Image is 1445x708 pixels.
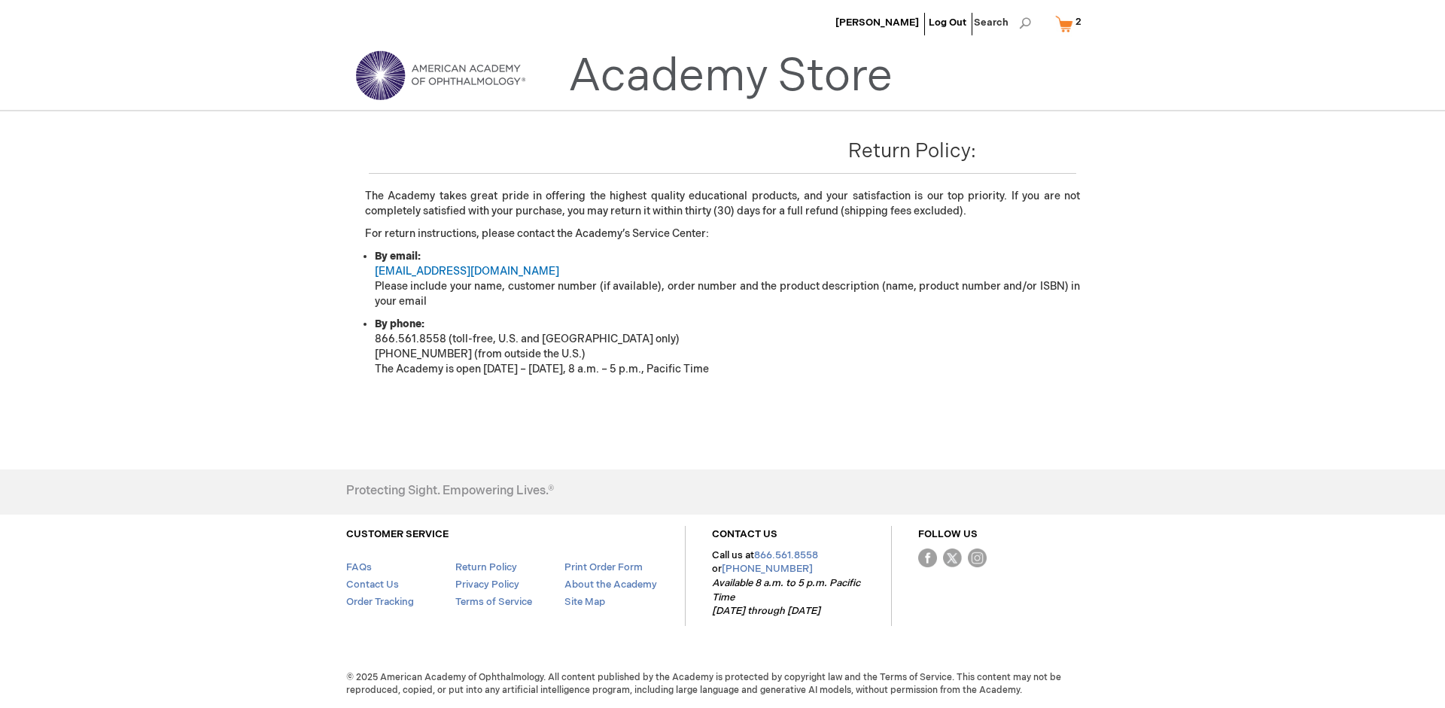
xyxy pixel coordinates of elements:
[455,596,532,608] a: Terms of Service
[754,549,818,561] a: 866.561.8558
[564,561,643,573] a: Print Order Form
[335,671,1110,697] span: © 2025 American Academy of Ophthalmology. All content published by the Academy is protected by co...
[375,249,1080,309] li: Please include your name, customer number (if available), order number and the product descriptio...
[712,528,777,540] a: CONTACT US
[722,563,813,575] a: [PHONE_NUMBER]
[712,577,860,617] em: Available 8 a.m. to 5 p.m. Pacific Time [DATE] through [DATE]
[455,579,519,591] a: Privacy Policy
[1052,11,1091,37] a: 2
[564,596,605,608] a: Site Map
[835,17,919,29] a: [PERSON_NAME]
[568,50,893,104] a: Academy Store
[346,579,399,591] a: Contact Us
[375,250,421,263] strong: By email:
[564,579,657,591] a: About the Academy
[974,8,1031,38] span: Search
[848,140,976,163] span: Return Policy:
[346,561,372,573] a: FAQs
[929,17,966,29] a: Log Out
[375,317,1080,377] li: 866.561.8558 (toll-free, U.S. and [GEOGRAPHIC_DATA] only) [PHONE_NUMBER] (from outside the U.S.) ...
[375,318,424,330] strong: By phone:
[346,528,449,540] a: CUSTOMER SERVICE
[712,548,865,618] p: Call us at or
[918,528,978,540] a: FOLLOW US
[968,548,987,567] img: instagram
[346,485,554,498] h4: Protecting Sight. Empowering Lives.®
[1075,16,1081,28] span: 2
[375,265,559,278] a: [EMAIL_ADDRESS][DOMAIN_NAME]
[365,226,1080,242] p: For return instructions, please contact the Academy’s Service Center:
[346,596,414,608] a: Order Tracking
[455,561,517,573] a: Return Policy
[918,548,937,567] img: Facebook
[943,548,962,567] img: Twitter
[365,189,1080,219] p: The Academy takes great pride in offering the highest quality educational products, and your sati...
